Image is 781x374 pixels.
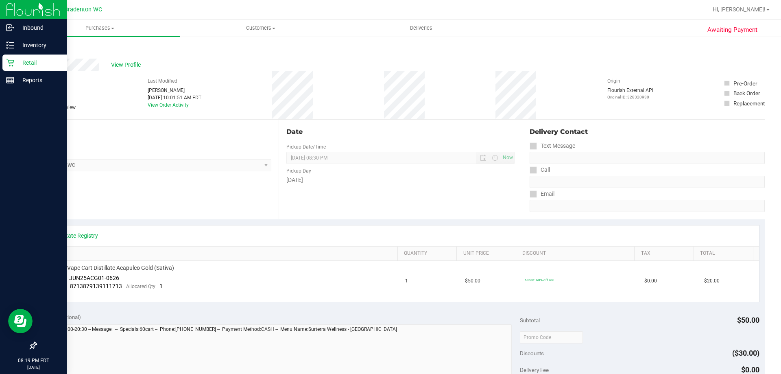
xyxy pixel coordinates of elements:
[404,250,454,257] a: Quantity
[286,176,514,184] div: [DATE]
[180,20,341,37] a: Customers
[286,143,326,151] label: Pickup Date/Time
[148,77,177,85] label: Last Modified
[732,349,759,357] span: ($30.00)
[4,364,63,370] p: [DATE]
[520,331,583,343] input: Promo Code
[6,59,14,67] inline-svg: Retail
[4,357,63,364] p: 08:19 PM EDT
[520,346,544,361] span: Discounts
[465,277,480,285] span: $50.00
[111,61,144,69] span: View Profile
[520,367,549,373] span: Delivery Fee
[47,264,174,272] span: FT 0.5g Vape Cart Distillate Acapulco Gold (Sativa)
[6,76,14,84] inline-svg: Reports
[148,94,201,101] div: [DATE] 10:01:51 AM EDT
[741,365,759,374] span: $0.00
[530,152,765,164] input: Format: (999) 999-9999
[64,6,102,13] span: Bradenton WC
[522,250,631,257] a: Discount
[405,277,408,285] span: 1
[530,176,765,188] input: Format: (999) 999-9999
[607,87,653,100] div: Flourish External API
[733,89,760,97] div: Back Order
[14,40,63,50] p: Inventory
[8,309,33,333] iframe: Resource center
[49,232,98,240] a: View State Registry
[20,24,180,32] span: Purchases
[733,99,765,107] div: Replacement
[36,127,271,137] div: Location
[399,24,443,32] span: Deliveries
[737,316,759,324] span: $50.00
[644,277,657,285] span: $0.00
[520,317,540,324] span: Subtotal
[14,75,63,85] p: Reports
[733,79,757,87] div: Pre-Order
[530,164,550,176] label: Call
[704,277,720,285] span: $20.00
[286,127,514,137] div: Date
[700,250,750,257] a: Total
[607,77,620,85] label: Origin
[48,250,394,257] a: SKU
[70,283,122,289] span: 8713879139111713
[159,283,163,289] span: 1
[530,127,765,137] div: Delivery Contact
[6,24,14,32] inline-svg: Inbound
[20,20,180,37] a: Purchases
[126,284,155,289] span: Allocated Qty
[713,6,766,13] span: Hi, [PERSON_NAME]!
[6,41,14,49] inline-svg: Inventory
[286,167,311,175] label: Pickup Day
[707,25,757,35] span: Awaiting Payment
[463,250,513,257] a: Unit Price
[14,23,63,33] p: Inbound
[148,87,201,94] div: [PERSON_NAME]
[525,278,554,282] span: 60cart: 60% off line
[530,140,575,152] label: Text Message
[530,188,554,200] label: Email
[181,24,340,32] span: Customers
[148,102,189,108] a: View Order Activity
[341,20,502,37] a: Deliveries
[14,58,63,68] p: Retail
[641,250,691,257] a: Tax
[607,94,653,100] p: Original ID: 328320930
[69,275,119,281] span: JUN25ACG01-0626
